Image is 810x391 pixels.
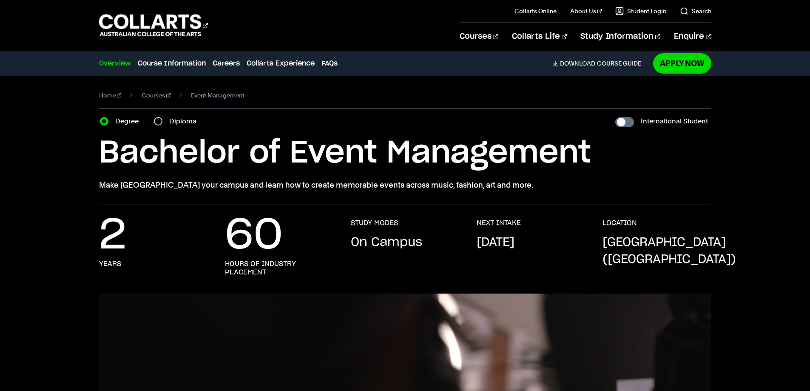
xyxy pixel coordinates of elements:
[603,219,637,227] h3: LOCATION
[603,234,736,268] p: [GEOGRAPHIC_DATA] ([GEOGRAPHIC_DATA])
[552,60,648,67] a: DownloadCourse Guide
[99,179,711,191] p: Make [GEOGRAPHIC_DATA] your campus and learn how to create memorable events across music, fashion...
[169,115,202,127] label: Diploma
[560,60,595,67] span: Download
[351,219,398,227] h3: STUDY MODES
[138,58,206,68] a: Course Information
[615,7,666,15] a: Student Login
[674,23,711,51] a: Enquire
[321,58,338,68] a: FAQs
[570,7,602,15] a: About Us
[653,53,711,73] a: Apply Now
[99,219,126,253] p: 2
[225,219,283,253] p: 60
[247,58,315,68] a: Collarts Experience
[580,23,660,51] a: Study Information
[477,219,521,227] h3: NEXT INTAKE
[514,7,557,15] a: Collarts Online
[99,13,208,37] div: Go to homepage
[641,115,708,127] label: International Student
[225,260,334,277] h3: hours of industry placement
[99,260,121,268] h3: years
[115,115,144,127] label: Degree
[99,58,131,68] a: Overview
[191,89,244,101] span: Event Management
[477,234,514,251] p: [DATE]
[680,7,711,15] a: Search
[460,23,498,51] a: Courses
[512,23,567,51] a: Collarts Life
[99,134,711,172] h1: Bachelor of Event Management
[213,58,240,68] a: Careers
[142,89,171,101] a: Courses
[99,89,122,101] a: Home
[351,234,422,251] p: On Campus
